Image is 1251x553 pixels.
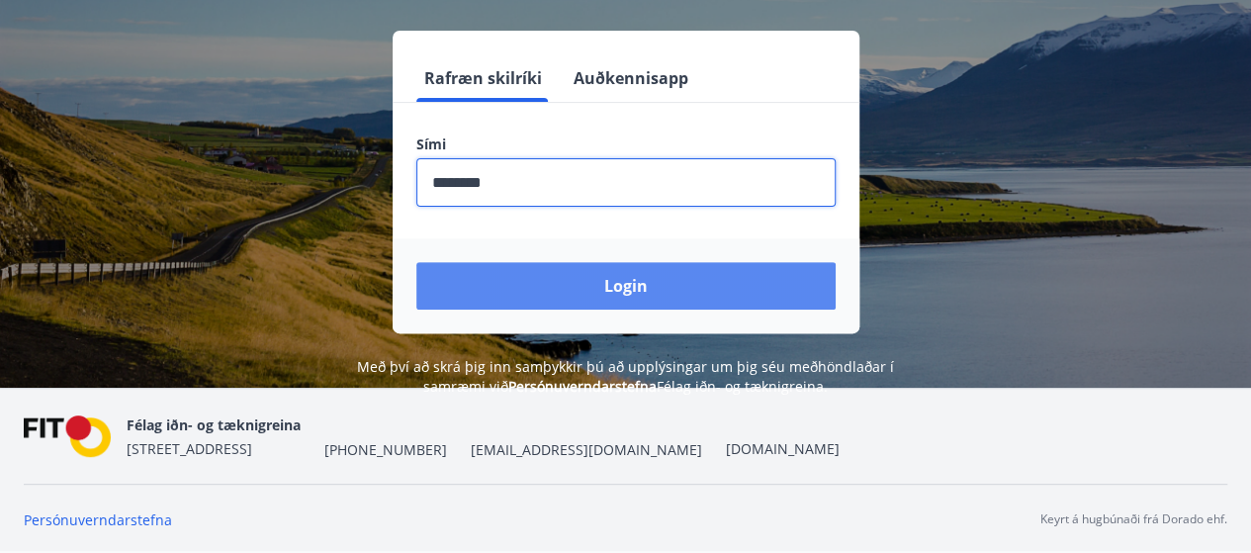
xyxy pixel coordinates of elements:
a: Persónuverndarstefna [24,510,172,529]
label: Sími [416,135,836,154]
button: Login [416,262,836,310]
button: Auðkennisapp [566,54,696,102]
button: Rafræn skilríki [416,54,550,102]
p: Keyrt á hugbúnaði frá Dorado ehf. [1040,510,1227,528]
a: [DOMAIN_NAME] [726,439,840,458]
span: [EMAIL_ADDRESS][DOMAIN_NAME] [471,440,702,460]
a: Persónuverndarstefna [508,377,657,396]
span: [PHONE_NUMBER] [324,440,447,460]
span: [STREET_ADDRESS] [127,439,252,458]
img: FPQVkF9lTnNbbaRSFyT17YYeljoOGk5m51IhT0bO.png [24,415,111,458]
span: Með því að skrá þig inn samþykkir þú að upplýsingar um þig séu meðhöndlaðar í samræmi við Félag i... [357,357,894,396]
span: Félag iðn- og tæknigreina [127,415,301,434]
